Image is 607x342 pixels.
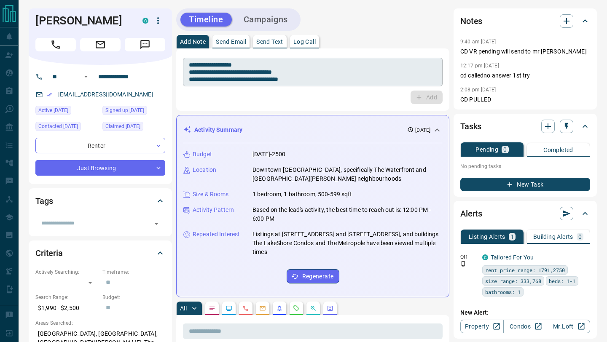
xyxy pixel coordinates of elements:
[491,254,534,261] a: Tailored For You
[38,106,68,115] span: Active [DATE]
[35,243,165,263] div: Criteria
[180,13,232,27] button: Timeline
[209,305,215,312] svg: Notes
[35,194,53,208] h2: Tags
[193,190,229,199] p: Size & Rooms
[38,122,78,131] span: Contacted [DATE]
[293,39,316,45] p: Log Call
[327,305,333,312] svg: Agent Actions
[469,234,505,240] p: Listing Alerts
[35,294,98,301] p: Search Range:
[46,92,52,98] svg: Email Verified
[543,147,573,153] p: Completed
[35,160,165,176] div: Just Browsing
[460,116,590,136] div: Tasks
[460,120,481,133] h2: Tasks
[35,38,76,51] span: Call
[35,106,98,118] div: Mon Aug 11 2025
[547,320,590,333] a: Mr.Loft
[415,126,430,134] p: [DATE]
[58,91,153,98] a: [EMAIL_ADDRESS][DOMAIN_NAME]
[102,294,165,301] p: Budget:
[193,150,212,159] p: Budget
[460,87,496,93] p: 2:08 pm [DATE]
[35,268,98,276] p: Actively Searching:
[252,150,285,159] p: [DATE]-2500
[460,320,504,333] a: Property
[194,126,242,134] p: Activity Summary
[460,63,499,69] p: 12:17 pm [DATE]
[460,160,590,173] p: No pending tasks
[276,305,283,312] svg: Listing Alerts
[485,288,521,296] span: bathrooms: 1
[216,39,246,45] p: Send Email
[80,38,121,51] span: Email
[102,268,165,276] p: Timeframe:
[35,301,98,315] p: $1,990 - $2,500
[105,122,140,131] span: Claimed [DATE]
[105,106,144,115] span: Signed up [DATE]
[235,13,296,27] button: Campaigns
[460,14,482,28] h2: Notes
[35,191,165,211] div: Tags
[460,95,590,104] p: CD PULLED
[81,72,91,82] button: Open
[242,305,249,312] svg: Calls
[193,166,216,174] p: Location
[259,305,266,312] svg: Emails
[310,305,317,312] svg: Opportunities
[503,147,507,152] p: 0
[533,234,573,240] p: Building Alerts
[35,319,165,327] p: Areas Searched:
[578,234,582,240] p: 0
[150,218,162,230] button: Open
[482,254,488,260] div: condos.ca
[485,277,541,285] span: size range: 333,768
[460,178,590,191] button: New Task
[460,261,466,267] svg: Push Notification Only
[475,147,498,152] p: Pending
[180,39,206,45] p: Add Note
[35,246,63,260] h2: Criteria
[485,266,565,274] span: rent price range: 1791,2750
[460,308,590,317] p: New Alert:
[102,106,165,118] div: Thu Jul 10 2025
[35,14,130,27] h1: [PERSON_NAME]
[125,38,165,51] span: Message
[503,320,547,333] a: Condos
[460,203,590,224] div: Alerts
[102,122,165,134] div: Tue Aug 12 2025
[252,166,442,183] p: Downtown [GEOGRAPHIC_DATA], specifically The Waterfront and [GEOGRAPHIC_DATA][PERSON_NAME] neighb...
[287,269,339,283] button: Regenerate
[183,122,442,138] div: Activity Summary[DATE]
[460,39,496,45] p: 9:40 am [DATE]
[460,253,477,261] p: Off
[35,138,165,153] div: Renter
[510,234,514,240] p: 1
[252,190,352,199] p: 1 bedroom, 1 bathroom, 500-599 sqft
[180,305,187,311] p: All
[460,47,590,56] p: CD VR pending will send to mr [PERSON_NAME]
[293,305,300,312] svg: Requests
[252,230,442,256] p: Listings at [STREET_ADDRESS] and [STREET_ADDRESS], and buildings The LakeShore Condos and The Met...
[35,122,98,134] div: Fri Jul 11 2025
[193,230,240,239] p: Repeated Interest
[142,18,148,24] div: condos.ca
[193,206,234,214] p: Activity Pattern
[549,277,575,285] span: beds: 1-1
[460,71,590,80] p: cd calledno answer 1st try
[252,206,442,223] p: Based on the lead's activity, the best time to reach out is: 12:00 PM - 6:00 PM
[460,207,482,220] h2: Alerts
[226,305,232,312] svg: Lead Browsing Activity
[460,11,590,31] div: Notes
[256,39,283,45] p: Send Text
